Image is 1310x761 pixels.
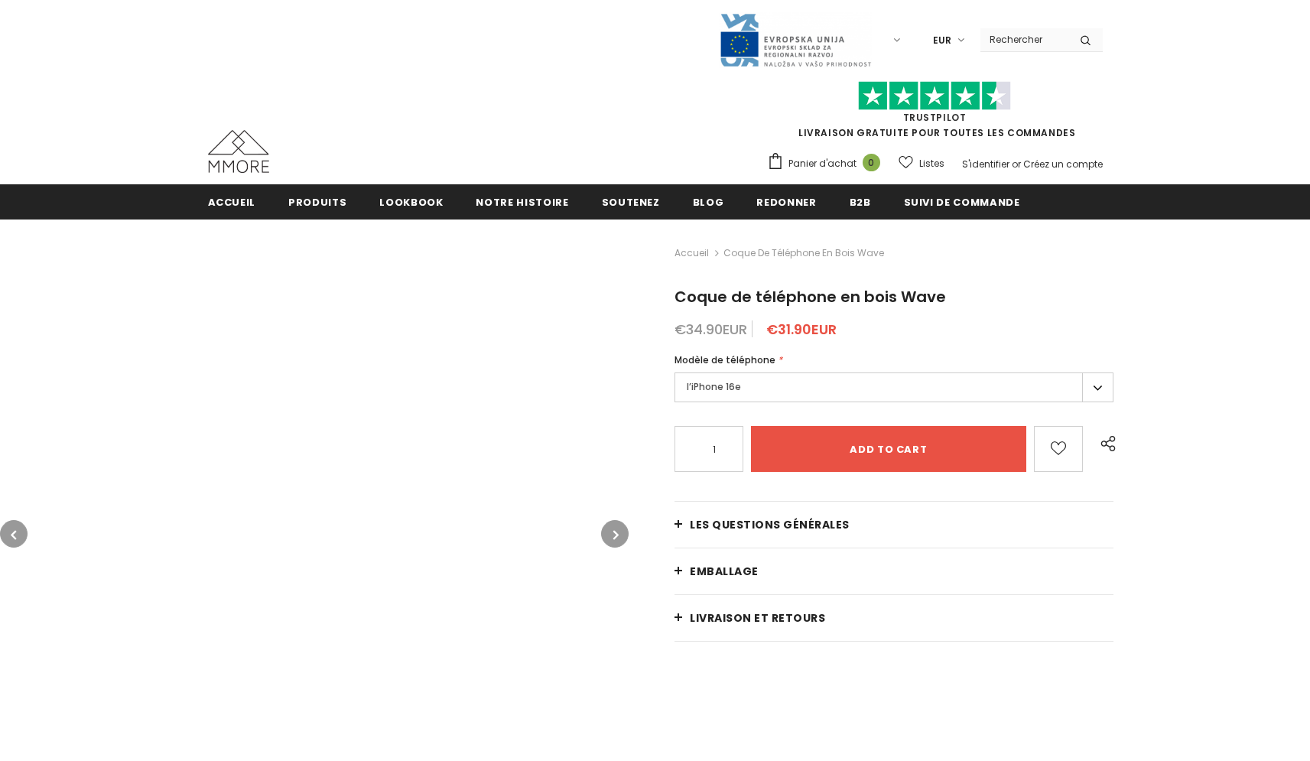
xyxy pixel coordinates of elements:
[904,184,1020,219] a: Suivi de commande
[675,244,709,262] a: Accueil
[788,156,857,171] span: Panier d'achat
[675,502,1113,548] a: Les questions générales
[675,286,946,307] span: Coque de téléphone en bois Wave
[980,28,1068,50] input: Search Site
[850,195,871,210] span: B2B
[751,426,1026,472] input: Add to cart
[693,184,724,219] a: Blog
[904,195,1020,210] span: Suivi de commande
[690,610,825,626] span: Livraison et retours
[379,184,443,219] a: Lookbook
[208,184,256,219] a: Accueil
[919,156,944,171] span: Listes
[899,150,944,177] a: Listes
[690,517,850,532] span: Les questions générales
[476,184,568,219] a: Notre histoire
[719,33,872,46] a: Javni Razpis
[208,195,256,210] span: Accueil
[1012,158,1021,171] span: or
[675,320,747,339] span: €34.90EUR
[766,320,837,339] span: €31.90EUR
[723,244,884,262] span: Coque de téléphone en bois Wave
[476,195,568,210] span: Notre histoire
[208,130,269,173] img: Cas MMORE
[863,154,880,171] span: 0
[1023,158,1103,171] a: Créez un compte
[850,184,871,219] a: B2B
[767,152,888,175] a: Panier d'achat 0
[379,195,443,210] span: Lookbook
[756,195,816,210] span: Redonner
[602,184,660,219] a: soutenez
[675,548,1113,594] a: EMBALLAGE
[675,372,1113,402] label: l’iPhone 16e
[288,184,346,219] a: Produits
[602,195,660,210] span: soutenez
[962,158,1009,171] a: S'identifier
[675,595,1113,641] a: Livraison et retours
[903,111,967,124] a: TrustPilot
[858,81,1011,111] img: Faites confiance aux étoiles pilotes
[693,195,724,210] span: Blog
[933,33,951,48] span: EUR
[756,184,816,219] a: Redonner
[719,12,872,68] img: Javni Razpis
[690,564,759,579] span: EMBALLAGE
[675,353,775,366] span: Modèle de téléphone
[288,195,346,210] span: Produits
[767,88,1103,139] span: LIVRAISON GRATUITE POUR TOUTES LES COMMANDES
